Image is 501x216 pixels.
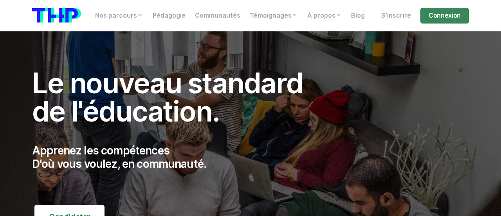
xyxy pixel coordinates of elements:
[420,8,469,24] a: Connexion
[32,69,320,125] h1: Le nouveau standard de l'éducation.
[148,8,190,24] a: Pédagogie
[377,8,416,24] a: S'inscrire
[32,144,320,171] p: Apprenez les compétences D'où vous voulez, en communauté.
[245,8,303,24] a: Témoignages
[303,8,346,24] a: À propos
[190,8,245,24] a: Communautés
[32,8,81,23] img: logo
[346,8,369,24] a: Blog
[90,8,148,24] a: Nos parcours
